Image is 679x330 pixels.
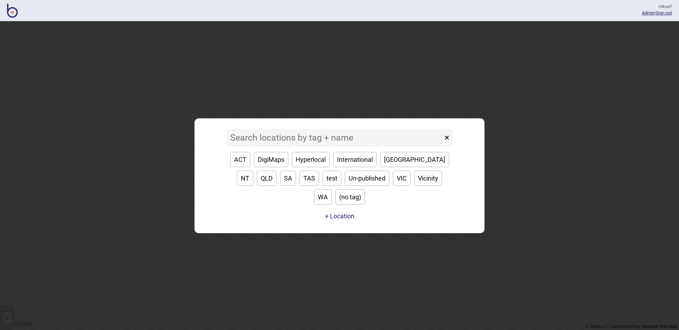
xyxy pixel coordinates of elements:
button: + Location [325,212,354,220]
button: Sign out [656,10,672,16]
input: Search locations by tag + name [226,129,443,147]
span: | [642,10,656,16]
button: [GEOGRAPHIC_DATA] [380,152,449,167]
button: NT [237,171,253,186]
a: + Location [323,210,356,223]
button: SA [280,171,296,186]
button: International [333,152,377,167]
div: Hi keef [642,4,672,10]
button: DigiMaps [254,152,288,167]
button: × [441,129,453,147]
button: WA [314,189,332,205]
button: VIC [393,171,411,186]
button: Hyperlocal [292,152,330,167]
button: Un-published [345,171,389,186]
button: (no tag) [335,189,365,205]
button: QLD [257,171,277,186]
button: TAS [300,171,319,186]
img: BindiMaps CMS [7,4,18,18]
a: Admin [642,10,655,16]
button: Vicinity [414,171,442,186]
button: test [323,171,341,186]
button: ACT [230,152,250,167]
